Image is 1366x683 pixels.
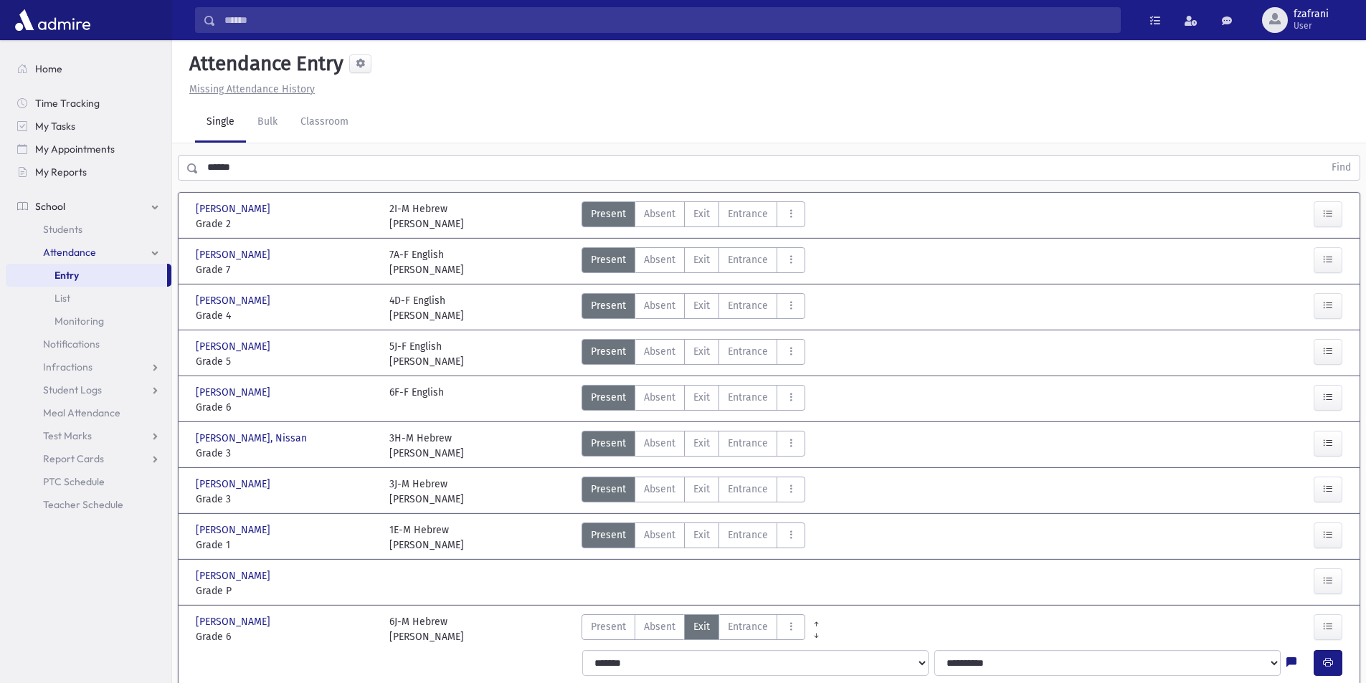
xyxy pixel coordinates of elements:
div: AttTypes [582,522,805,553]
span: Entrance [728,344,768,359]
span: Grade 6 [196,629,375,644]
span: Grade 7 [196,262,375,277]
a: Report Cards [6,447,171,470]
span: Entrance [728,206,768,221]
a: My Reports [6,161,171,183]
span: Entry [54,269,79,282]
span: Present [591,482,626,497]
span: My Reports [35,166,87,178]
span: Monitoring [54,315,104,328]
a: Students [6,218,171,241]
span: Teacher Schedule [43,498,123,511]
span: Absent [644,344,675,359]
a: Missing Attendance History [184,83,315,95]
div: 3H-M Hebrew [PERSON_NAME] [389,431,464,461]
div: AttTypes [582,247,805,277]
span: Present [591,390,626,405]
span: Grade 3 [196,492,375,507]
span: Present [591,619,626,634]
span: Entrance [728,482,768,497]
a: Monitoring [6,310,171,333]
span: Present [591,252,626,267]
span: User [1294,20,1329,32]
span: Students [43,223,82,236]
a: Infractions [6,355,171,378]
span: My Appointments [35,143,115,156]
a: List [6,287,171,310]
a: PTC Schedule [6,470,171,493]
span: Exit [693,206,710,221]
span: Exit [693,390,710,405]
a: Teacher Schedule [6,493,171,516]
div: 4D-F English [PERSON_NAME] [389,293,464,323]
u: Missing Attendance History [189,83,315,95]
span: Present [591,344,626,359]
span: Entrance [728,298,768,313]
span: [PERSON_NAME] [196,614,273,629]
span: Student Logs [43,383,102,396]
span: List [54,292,70,305]
a: Home [6,57,171,80]
span: Notifications [43,338,100,350]
span: Present [591,298,626,313]
span: School [35,200,65,213]
a: My Tasks [6,115,171,138]
a: School [6,195,171,218]
a: Notifications [6,333,171,355]
span: Entrance [728,252,768,267]
span: Absent [644,527,675,543]
div: AttTypes [582,477,805,507]
span: [PERSON_NAME] [196,201,273,216]
div: 3J-M Hebrew [PERSON_NAME] [389,477,464,507]
span: Absent [644,390,675,405]
span: [PERSON_NAME] [196,339,273,354]
span: Entrance [728,390,768,405]
span: [PERSON_NAME], Nissan [196,431,310,446]
span: Grade 2 [196,216,375,231]
a: Student Logs [6,378,171,401]
div: 6F-F English [389,385,444,415]
div: AttTypes [582,614,805,644]
div: AttTypes [582,339,805,369]
span: [PERSON_NAME] [196,293,273,308]
span: [PERSON_NAME] [196,568,273,583]
a: Attendance [6,241,171,264]
div: 2I-M Hebrew [PERSON_NAME] [389,201,464,231]
span: Exit [693,619,710,634]
a: Time Tracking [6,92,171,115]
span: Home [35,62,62,75]
span: Exit [693,344,710,359]
div: AttTypes [582,293,805,323]
span: Report Cards [43,452,104,465]
span: PTC Schedule [43,475,105,488]
span: Present [591,527,626,543]
span: Time Tracking [35,97,100,110]
span: Grade 6 [196,400,375,415]
span: Grade 3 [196,446,375,461]
span: Infractions [43,360,93,373]
span: [PERSON_NAME] [196,247,273,262]
a: Single [195,102,246,143]
div: AttTypes [582,431,805,461]
span: Attendance [43,246,96,259]
span: Absent [644,206,675,221]
span: [PERSON_NAME] [196,385,273,400]
a: Classroom [289,102,360,143]
div: 5J-F English [PERSON_NAME] [389,339,464,369]
div: AttTypes [582,201,805,231]
span: Meal Attendance [43,406,120,419]
div: AttTypes [582,385,805,415]
h5: Attendance Entry [184,52,343,76]
a: Test Marks [6,424,171,447]
span: Grade 5 [196,354,375,369]
span: Grade 1 [196,538,375,553]
span: Absent [644,619,675,634]
span: Exit [693,252,710,267]
span: Exit [693,436,710,451]
button: Find [1323,156,1360,180]
div: 7A-F English [PERSON_NAME] [389,247,464,277]
span: Absent [644,436,675,451]
span: Entrance [728,619,768,634]
span: Grade P [196,583,375,598]
img: AdmirePro [11,6,94,34]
